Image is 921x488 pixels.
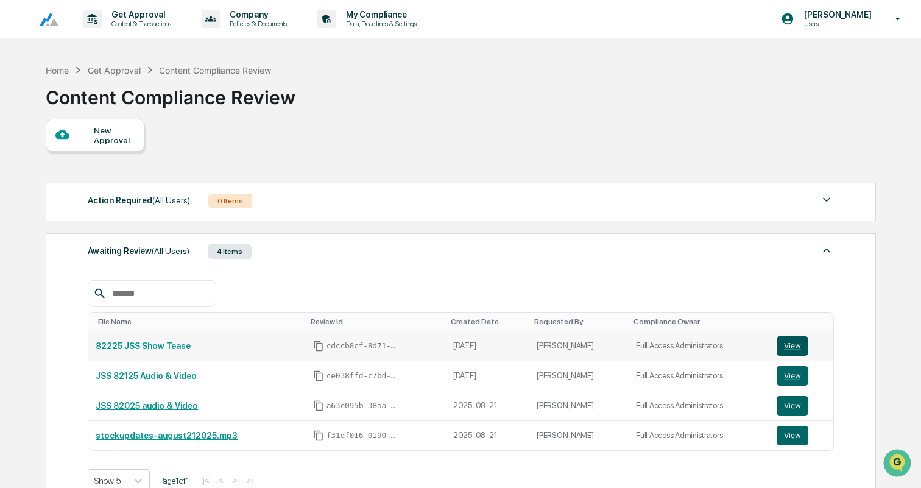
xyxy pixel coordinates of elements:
a: View [777,396,826,416]
img: logo [29,12,58,27]
div: Awaiting Review [88,243,189,259]
p: Users [794,19,878,28]
button: >| [242,475,256,486]
button: Start new chat [207,97,222,111]
a: 🖐️Preclearance [7,149,83,171]
button: View [777,396,808,416]
td: Full Access Administrators [629,421,769,450]
a: JSS 82025 audio & Video [96,401,198,411]
p: Company [220,10,293,19]
div: Toggle SortBy [534,317,624,326]
a: JSS 82125 Audio & Video [96,371,197,381]
td: 2025-08-21 [446,391,529,421]
td: [PERSON_NAME] [529,391,629,421]
td: Full Access Administrators [629,391,769,421]
p: Content & Transactions [102,19,177,28]
a: 🔎Data Lookup [7,172,82,194]
iframe: Open customer support [882,448,915,481]
div: Home [46,65,69,76]
span: Copy Id [313,430,324,441]
span: cdccb8cf-8d71-4574-9da0-f0c234f99214 [326,341,400,351]
button: < [215,475,227,486]
div: Toggle SortBy [311,317,441,326]
div: Content Compliance Review [159,65,271,76]
div: New Approval [94,126,135,145]
td: Full Access Administrators [629,361,769,391]
div: Toggle SortBy [98,317,300,326]
div: 0 Items [208,194,252,208]
span: ce038ffd-c7bd-4ca9-a8d3-fb2b572af15c [326,371,400,381]
p: Policies & Documents [220,19,293,28]
button: View [777,426,808,445]
span: Copy Id [313,400,324,411]
div: Content Compliance Review [46,77,295,108]
button: |< [199,475,213,486]
div: 4 Items [208,244,252,259]
p: Data, Deadlines & Settings [336,19,423,28]
td: [PERSON_NAME] [529,331,629,361]
div: 🔎 [12,178,22,188]
div: Action Required [88,193,190,208]
a: stockupdates-august212025.mp3 [96,431,238,440]
a: View [777,366,826,386]
td: Full Access Administrators [629,331,769,361]
span: Page 1 of 1 [159,476,189,486]
div: Get Approval [88,65,141,76]
span: (All Users) [152,246,189,256]
td: [DATE] [446,361,529,391]
span: f31df016-0190-40f2-bc04-3859592babf2 [326,431,400,440]
p: My Compliance [336,10,423,19]
a: Powered byPylon [86,206,147,216]
img: caret [819,193,834,207]
a: View [777,336,826,356]
td: [PERSON_NAME] [529,361,629,391]
td: [DATE] [446,331,529,361]
a: 82225 JSS Show Tease [96,341,191,351]
span: Data Lookup [24,177,77,189]
td: 2025-08-21 [446,421,529,450]
div: 🗄️ [88,155,98,164]
a: View [777,426,826,445]
button: View [777,366,808,386]
div: 🖐️ [12,155,22,164]
div: We're available if you need us! [41,105,154,115]
img: 1746055101610-c473b297-6a78-478c-a979-82029cc54cd1 [12,93,34,115]
p: Get Approval [102,10,177,19]
div: Toggle SortBy [451,317,524,326]
span: a63c095b-38aa-44f2-8cb1-4487400f9377 [326,401,400,411]
p: [PERSON_NAME] [794,10,878,19]
td: [PERSON_NAME] [529,421,629,450]
span: Preclearance [24,154,79,166]
input: Clear [32,55,201,68]
span: Copy Id [313,370,324,381]
span: (All Users) [152,196,190,205]
span: Pylon [121,207,147,216]
a: 🗄️Attestations [83,149,156,171]
div: Toggle SortBy [779,317,828,326]
div: Toggle SortBy [633,317,764,326]
button: > [228,475,241,486]
span: Copy Id [313,341,324,352]
div: Start new chat [41,93,200,105]
span: Attestations [101,154,151,166]
img: caret [819,243,834,258]
p: How can we help? [12,26,222,45]
button: View [777,336,808,356]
